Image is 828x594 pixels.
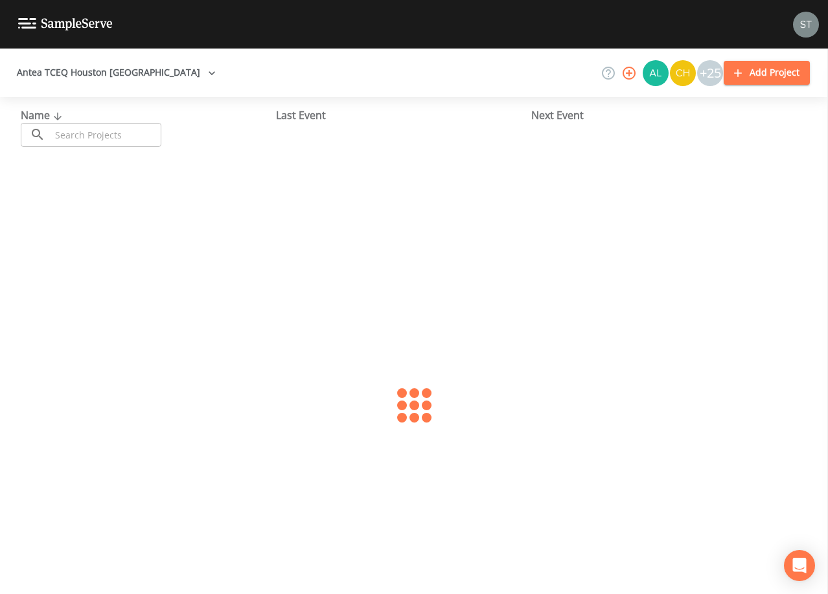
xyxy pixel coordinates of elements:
img: logo [18,18,113,30]
img: 30a13df2a12044f58df5f6b7fda61338 [643,60,669,86]
div: Charles Medina [669,60,696,86]
input: Search Projects [51,123,161,147]
div: Last Event [276,107,531,123]
img: cb9926319991c592eb2b4c75d39c237f [793,12,819,38]
button: Add Project [724,61,810,85]
span: Name [21,108,65,122]
div: +25 [697,60,723,86]
div: Alaina Hahn [642,60,669,86]
div: Open Intercom Messenger [784,550,815,581]
div: Next Event [531,107,787,123]
button: Antea TCEQ Houston [GEOGRAPHIC_DATA] [12,61,221,85]
img: c74b8b8b1c7a9d34f67c5e0ca157ed15 [670,60,696,86]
